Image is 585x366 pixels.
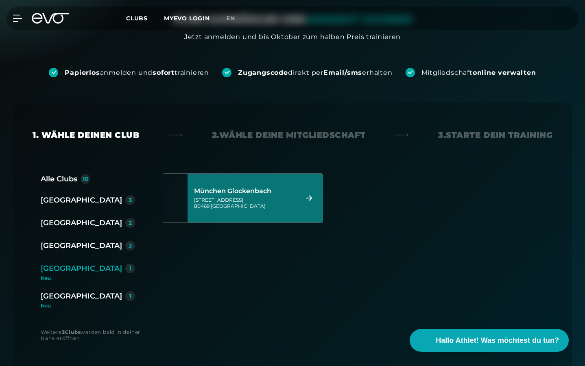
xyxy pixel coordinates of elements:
div: 1 [129,293,131,299]
span: Hallo Athlet! Was möchtest du tun? [436,335,559,346]
button: Hallo Athlet! Was möchtest du tun? [410,329,569,352]
div: [STREET_ADDRESS] 80469 [GEOGRAPHIC_DATA] [194,197,296,209]
div: 1 [129,266,131,271]
strong: Email/sms [323,69,362,76]
strong: 3 [62,329,65,335]
div: [GEOGRAPHIC_DATA] [41,290,122,302]
div: 10 [83,176,89,182]
div: 3 [129,243,132,248]
a: Clubs [126,14,164,22]
a: MYEVO LOGIN [164,15,210,22]
div: 3 [129,197,132,203]
div: Jetzt anmelden und bis Oktober zum halben Preis trainieren [184,32,401,42]
a: en [226,14,245,23]
div: Alle Clubs [41,173,77,185]
div: Neu [41,303,135,308]
span: Clubs [126,15,148,22]
div: 3. Starte dein Training [438,129,552,141]
span: en [226,15,235,22]
strong: Zugangscode [238,69,288,76]
div: [GEOGRAPHIC_DATA] [41,217,122,229]
div: direkt per erhalten [238,68,392,77]
div: 2. Wähle deine Mitgliedschaft [212,129,366,141]
div: 2 [129,220,132,226]
div: Neu [41,276,142,281]
strong: Clubs [65,329,81,335]
div: anmelden und trainieren [65,68,209,77]
div: [GEOGRAPHIC_DATA] [41,240,122,251]
div: München Glockenbach [194,187,296,195]
strong: online verwalten [473,69,536,76]
div: 1. Wähle deinen Club [33,129,139,141]
strong: Papierlos [65,69,100,76]
div: [GEOGRAPHIC_DATA] [41,194,122,206]
div: Mitgliedschaft [421,68,536,77]
strong: sofort [153,69,175,76]
div: [GEOGRAPHIC_DATA] [41,263,122,274]
div: Weitere werden bald in deiner Nähe eröffnen [41,329,146,341]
